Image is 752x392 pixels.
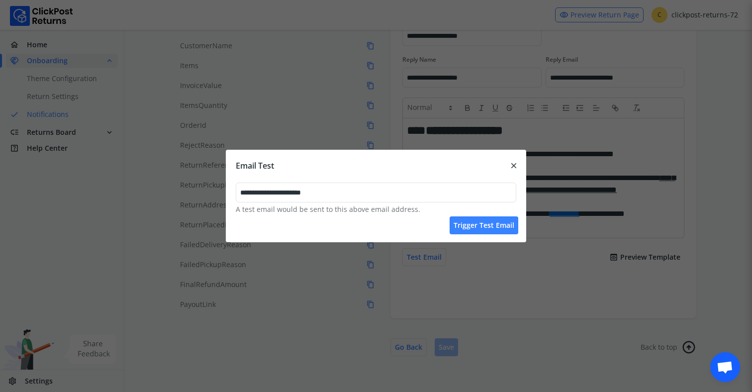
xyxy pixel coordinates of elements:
p: A test email would be sent to this above email address. [236,204,517,214]
div: Email Test [236,160,274,172]
button: Trigger test email [450,216,518,234]
span: close [509,159,518,173]
div: Open chat [710,352,740,382]
button: close [501,160,526,172]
